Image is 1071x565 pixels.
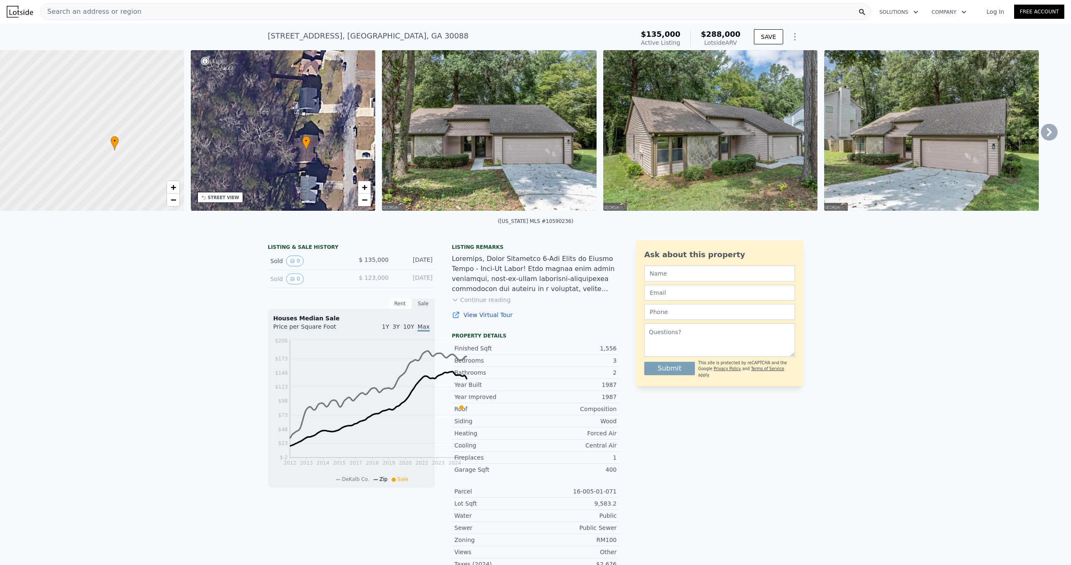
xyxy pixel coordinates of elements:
[452,296,511,304] button: Continue reading
[454,511,535,520] div: Water
[273,322,351,336] div: Price per Square Foot
[403,323,414,330] span: 10Y
[698,360,795,378] div: This site is protected by reCAPTCHA and the Google and apply.
[300,460,313,466] tspan: 2013
[270,274,345,284] div: Sold
[362,194,367,205] span: −
[535,393,617,401] div: 1987
[278,412,288,418] tspan: $73
[454,356,535,365] div: Bedrooms
[454,536,535,544] div: Zoning
[454,429,535,437] div: Heating
[382,460,395,466] tspan: 2019
[268,30,469,42] div: [STREET_ADDRESS] , [GEOGRAPHIC_DATA] , GA 30088
[454,417,535,425] div: Siding
[644,266,795,281] input: Name
[275,384,288,390] tspan: $123
[873,5,925,20] button: Solutions
[535,465,617,474] div: 400
[275,370,288,376] tspan: $148
[452,332,619,339] div: Property details
[925,5,973,20] button: Company
[317,460,330,466] tspan: 2014
[535,499,617,508] div: 9,583.2
[418,323,430,332] span: Max
[644,285,795,301] input: Email
[302,137,310,145] span: •
[359,256,389,263] span: $ 135,000
[275,356,288,362] tspan: $173
[270,256,345,266] div: Sold
[535,405,617,413] div: Composition
[167,194,179,206] a: Zoom out
[535,381,617,389] div: 1987
[454,548,535,556] div: Views
[454,487,535,496] div: Parcel
[641,30,681,38] span: $135,000
[366,460,379,466] tspan: 2018
[358,181,371,194] a: Zoom in
[278,427,288,432] tspan: $48
[454,393,535,401] div: Year Improved
[535,524,617,532] div: Public Sewer
[454,524,535,532] div: Sewer
[824,50,1039,211] img: Sale: 167552689 Parcel: 15035626
[284,460,297,466] tspan: 2012
[358,194,371,206] a: Zoom out
[641,39,680,46] span: Active Listing
[644,249,795,261] div: Ask about this property
[454,465,535,474] div: Garage Sqft
[452,244,619,251] div: Listing remarks
[751,366,784,371] a: Terms of Service
[278,398,288,404] tspan: $98
[535,511,617,520] div: Public
[603,50,818,211] img: Sale: 167552689 Parcel: 15035626
[273,314,430,322] div: Houses Median Sale
[286,274,304,284] button: View historical data
[379,476,387,482] span: Zip
[714,366,741,371] a: Privacy Policy
[454,381,535,389] div: Year Built
[170,182,176,192] span: +
[278,440,288,446] tspan: $23
[110,136,119,151] div: •
[535,368,617,377] div: 2
[110,137,119,145] span: •
[535,487,617,496] div: 16-005-01-071
[208,194,239,201] div: STREET VIEW
[454,441,535,450] div: Cooling
[392,323,400,330] span: 3Y
[167,181,179,194] a: Zoom in
[41,7,141,17] span: Search an address or region
[359,274,389,281] span: $ 123,000
[382,50,597,211] img: Sale: 167552689 Parcel: 15035626
[275,338,288,344] tspan: $206
[170,194,176,205] span: −
[535,453,617,462] div: 1
[268,244,435,252] div: LISTING & SALE HISTORY
[787,28,803,45] button: Show Options
[454,499,535,508] div: Lot Sqft
[382,323,389,330] span: 1Y
[976,8,1014,16] a: Log In
[535,441,617,450] div: Central Air
[7,6,33,18] img: Lotside
[412,298,435,309] div: Sale
[397,476,408,482] span: Sale
[454,344,535,353] div: Finished Sqft
[279,455,288,460] tspan: $-2
[395,274,433,284] div: [DATE]
[535,344,617,353] div: 1,556
[535,429,617,437] div: Forced Air
[395,256,433,266] div: [DATE]
[535,417,617,425] div: Wood
[452,254,619,294] div: Loremips, Dolor Sitametco 6-Adi Elits do Eiusmo Tempo - Inci-Ut Labor! Etdo magnaa enim admin ven...
[454,405,535,413] div: Roof
[349,460,362,466] tspan: 2017
[701,30,740,38] span: $288,000
[342,476,369,482] span: DeKalb Co.
[448,460,461,466] tspan: 2024
[644,304,795,320] input: Phone
[701,38,740,47] div: Lotside ARV
[498,218,574,224] div: ([US_STATE] MLS #10590236)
